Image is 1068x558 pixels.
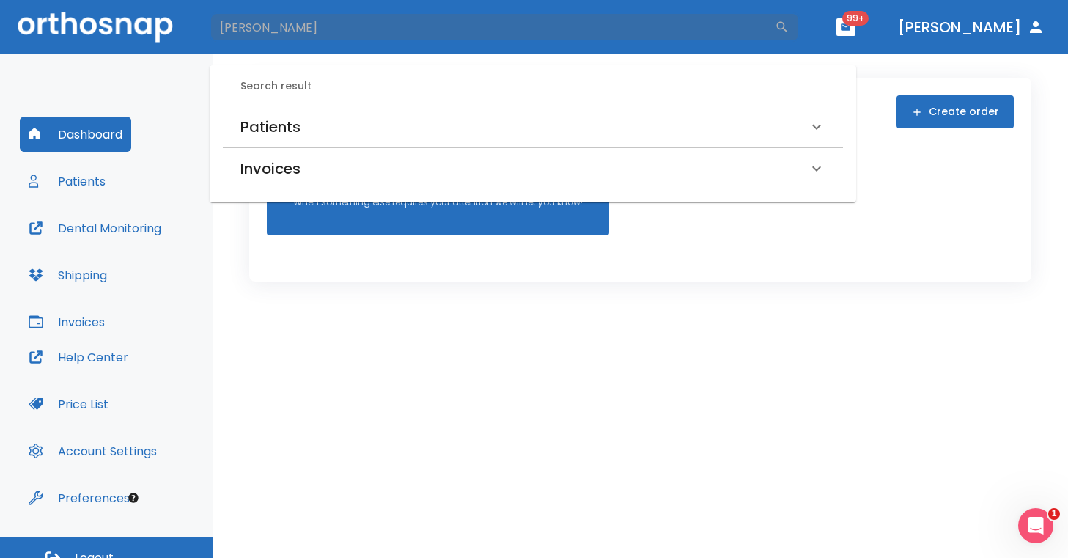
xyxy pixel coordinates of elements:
button: Dashboard [20,117,131,152]
button: Patients [20,164,114,199]
button: Shipping [20,257,116,293]
button: Create order [896,95,1014,128]
p: When something else requires your attention we will let you know! [293,196,583,209]
h6: Search result [240,78,843,95]
button: Preferences [20,480,139,515]
button: Invoices [20,304,114,339]
button: Account Settings [20,433,166,469]
img: Orthosnap [18,12,173,42]
span: 1 [1048,508,1060,520]
input: Search by Patient Name or Case # [210,12,775,42]
div: Patients [223,106,843,147]
button: [PERSON_NAME] [892,14,1050,40]
h6: Patients [240,115,301,139]
span: 99+ [842,11,869,26]
button: Help Center [20,339,137,375]
h6: Invoices [240,157,301,180]
div: Invoices [223,148,843,189]
div: Tooltip anchor [127,491,140,504]
button: Price List [20,386,117,422]
iframe: Intercom live chat [1018,508,1053,543]
button: Dental Monitoring [20,210,170,246]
